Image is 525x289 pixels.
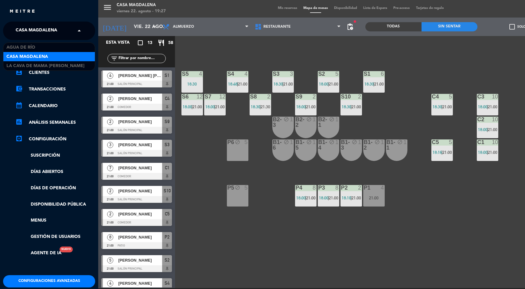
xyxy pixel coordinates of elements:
i: calendar_month [15,102,23,109]
span: [PERSON_NAME] [118,118,162,125]
a: account_balance_walletTransacciones [15,86,95,93]
span: S9 [165,118,169,125]
span: [PERSON_NAME] [PERSON_NAME] [118,72,162,79]
a: Configuración [15,135,95,143]
a: Disponibilidad pública [15,201,95,208]
button: Configuraciones avanzadas [3,275,95,287]
input: Filtrar por nombre... [118,55,165,62]
span: C5 [165,210,169,218]
a: Gestión de usuarios [15,233,95,240]
span: S1 [165,72,169,79]
span: [PERSON_NAME] [118,188,162,194]
span: [PERSON_NAME] [118,142,162,148]
span: [PERSON_NAME] [118,257,162,263]
span: 13 [147,39,152,46]
span: 5 [107,257,113,263]
a: Días abiertos [15,168,95,175]
span: [PERSON_NAME] [118,234,162,240]
span: S4 [165,279,169,287]
span: 2 [107,211,113,217]
span: 7 [107,165,113,171]
i: restaurant [157,39,165,46]
span: [PERSON_NAME] [118,211,162,217]
i: filter_list [111,55,118,62]
span: S2 [165,256,169,264]
span: [PERSON_NAME] [118,95,162,102]
div: Esta vista [101,39,142,46]
span: Casa Magdalena [6,53,48,60]
span: fiber_manual_record [353,20,357,23]
span: [PERSON_NAME] [118,165,162,171]
i: assessment [15,118,23,126]
a: Menus [15,217,95,224]
span: 8 [107,234,113,240]
i: crop_square [137,39,144,46]
img: MEITRE [9,9,35,14]
span: La Cava de Mama [PERSON_NAME] [6,62,84,70]
a: assessmentANÁLISIS SEMANALES [15,119,95,126]
span: 4 [107,73,113,79]
a: calendar_monthCalendario [15,102,95,110]
span: 2 [107,96,113,102]
div: Nuevo [60,247,73,252]
span: 4 [107,280,113,287]
span: C1 [165,164,169,171]
i: account_box [15,68,23,76]
a: Agente de IANuevo [15,250,61,257]
span: S10 [164,187,171,195]
span: S3 [165,141,169,148]
span: [PERSON_NAME] [118,280,162,287]
span: P2 [165,233,169,241]
span: pending_actions [346,23,354,30]
i: account_balance_wallet [15,85,23,92]
span: 2 [107,188,113,194]
a: Días de Operación [15,185,95,192]
span: 2 [107,119,113,125]
span: 3 [107,142,113,148]
a: Suscripción [15,152,95,159]
span: Casa Magdalena [16,24,57,37]
span: Agua de río [6,44,35,51]
i: settings_applications [15,135,23,142]
a: account_boxClientes [15,69,95,76]
span: 58 [168,39,173,46]
span: C4 [165,95,169,102]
